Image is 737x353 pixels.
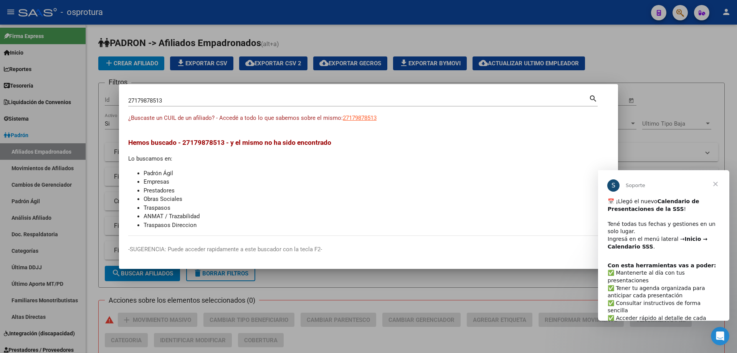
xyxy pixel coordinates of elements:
[589,93,598,103] mat-icon: search
[343,114,377,121] span: 27179878513
[144,204,609,212] li: Traspasos
[711,327,729,345] iframe: Intercom live chat
[128,245,609,254] p: -SUGERENCIA: Puede acceder rapidamente a este buscador con la tecla F2-
[598,170,729,321] iframe: Intercom live chat mensaje
[144,177,609,186] li: Empresas
[10,92,122,182] div: ​✅ Mantenerte al día con tus presentaciones ✅ Tener tu agenda organizada para anticipar cada pres...
[128,138,609,229] div: Lo buscamos en:
[144,212,609,221] li: ANMAT / Trazabilidad
[128,139,331,146] span: Hemos buscado - 27179878513 - y el mismo no ha sido encontrado
[10,92,118,98] b: Con esta herramientas vas a poder:
[128,114,343,121] span: ¿Buscaste un CUIL de un afiliado? - Accedé a todo lo que sabemos sobre el mismo:
[144,186,609,195] li: Prestadores
[144,195,609,204] li: Obras Sociales
[144,169,609,178] li: Padrón Ágil
[144,221,609,230] li: Traspasos Direccion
